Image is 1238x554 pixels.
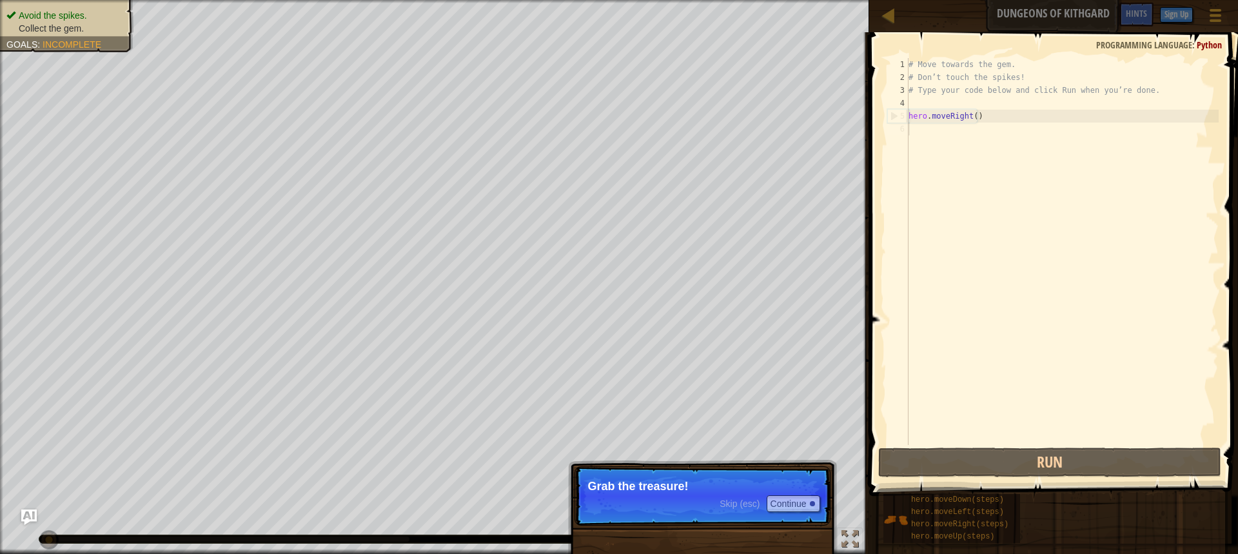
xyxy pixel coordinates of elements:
button: Show game menu [1199,3,1232,33]
span: hero.moveLeft(steps) [911,508,1004,517]
div: 1 [887,58,909,71]
span: Ask AI [1091,7,1113,19]
button: Sign Up [1160,7,1193,23]
span: hero.moveDown(steps) [911,495,1004,504]
span: Skip (esc) [720,499,760,509]
button: Run [878,448,1221,477]
div: 2 [887,71,909,84]
span: : [37,39,43,50]
span: Goals [6,39,37,50]
span: Incomplete [43,39,101,50]
span: Python [1197,39,1222,51]
button: Ask AI [21,509,37,525]
button: Ask AI [1085,3,1119,26]
div: 6 [887,123,909,135]
li: Avoid the spikes. [6,9,124,22]
button: Continue [767,495,820,512]
span: Programming language [1096,39,1192,51]
div: 3 [887,84,909,97]
div: 5 [888,110,909,123]
span: hero.moveUp(steps) [911,532,995,541]
span: Collect the gem. [19,23,84,34]
li: Collect the gem. [6,22,124,35]
div: 4 [887,97,909,110]
span: hero.moveRight(steps) [911,520,1008,529]
img: portrait.png [883,508,908,532]
span: : [1192,39,1197,51]
span: Hints [1126,7,1147,19]
span: Avoid the spikes. [19,10,87,21]
p: Grab the treasure! [588,480,817,493]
